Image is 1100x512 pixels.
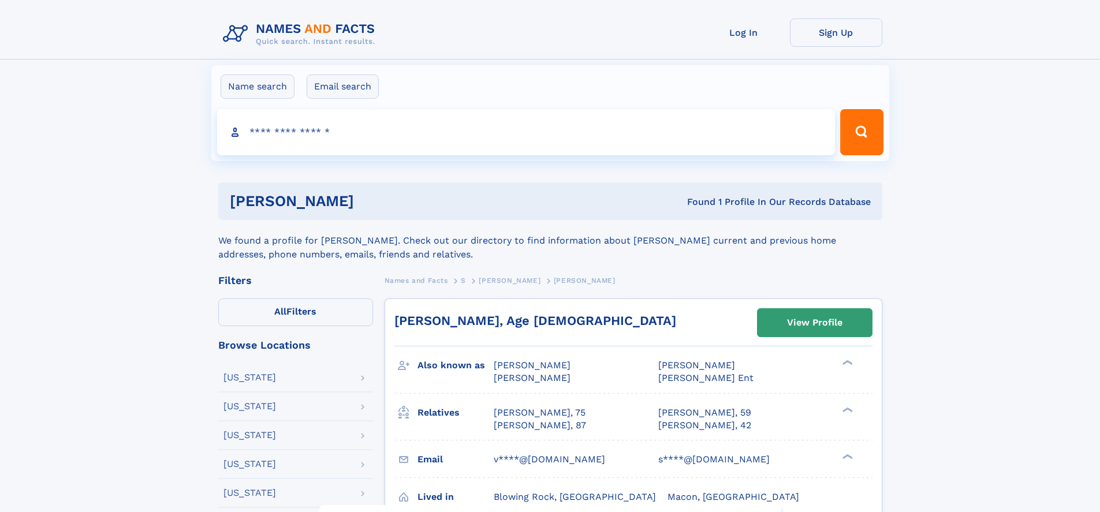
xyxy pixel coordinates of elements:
a: [PERSON_NAME] [479,273,540,287]
span: Blowing Rock, [GEOGRAPHIC_DATA] [494,491,656,502]
div: ❯ [840,406,853,413]
h3: Email [417,450,494,469]
a: [PERSON_NAME], 87 [494,419,586,432]
a: Log In [698,18,790,47]
a: Sign Up [790,18,882,47]
a: [PERSON_NAME], Age [DEMOGRAPHIC_DATA] [394,313,676,328]
button: Search Button [840,109,883,155]
span: [PERSON_NAME] [494,372,570,383]
div: We found a profile for [PERSON_NAME]. Check out our directory to find information about [PERSON_N... [218,220,882,261]
span: [PERSON_NAME] [554,276,616,285]
label: Filters [218,298,373,326]
a: [PERSON_NAME], 42 [658,419,751,432]
span: All [274,306,286,317]
h3: Also known as [417,356,494,375]
span: [PERSON_NAME] [494,360,570,371]
a: [PERSON_NAME], 75 [494,406,586,419]
label: Name search [221,74,294,99]
div: View Profile [787,309,842,336]
span: [PERSON_NAME] Ent [658,372,754,383]
div: [US_STATE] [223,488,276,498]
a: S [461,273,466,287]
h3: Relatives [417,403,494,423]
div: [US_STATE] [223,459,276,469]
div: ❯ [840,453,853,460]
img: Logo Names and Facts [218,18,385,50]
div: [US_STATE] [223,431,276,440]
div: Filters [218,275,373,286]
a: [PERSON_NAME], 59 [658,406,751,419]
a: View Profile [758,309,872,337]
div: Browse Locations [218,340,373,350]
input: search input [217,109,836,155]
span: [PERSON_NAME] [479,276,540,285]
div: ❯ [840,359,853,367]
div: [US_STATE] [223,373,276,382]
label: Email search [307,74,379,99]
h1: [PERSON_NAME] [230,194,521,208]
span: [PERSON_NAME] [658,360,735,371]
div: [US_STATE] [223,402,276,411]
h3: Lived in [417,487,494,507]
span: Macon, [GEOGRAPHIC_DATA] [668,491,799,502]
span: S [461,276,466,285]
a: Names and Facts [385,273,448,287]
div: Found 1 Profile In Our Records Database [520,196,871,208]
